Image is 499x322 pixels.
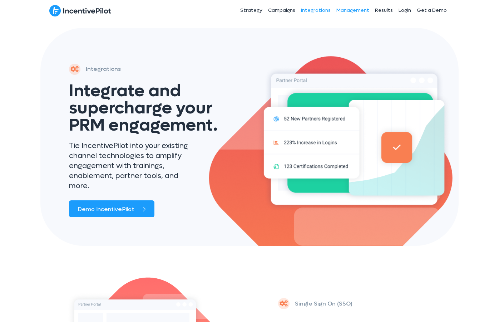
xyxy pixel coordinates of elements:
a: Results [372,1,396,19]
a: Campaigns [265,1,298,19]
a: Demo IncentivePilot [69,200,154,217]
span: Integrate and supercharge your PRM engagement. [69,79,218,136]
p: Single Sign On (SSO) [295,299,352,309]
p: Tie IncentivePilot into your existing channel technologies to amplify engagement with trainings, ... [69,141,192,191]
nav: Header Menu [188,1,450,19]
a: Login [396,1,414,19]
a: Get a Demo [414,1,450,19]
a: Management [334,1,372,19]
img: integrations-hero [257,59,459,215]
a: Strategy [237,1,265,19]
a: Integrations [298,1,334,19]
img: IncentivePilot [49,5,111,17]
span: Demo IncentivePilot [78,205,134,213]
p: Integrations [86,64,121,74]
